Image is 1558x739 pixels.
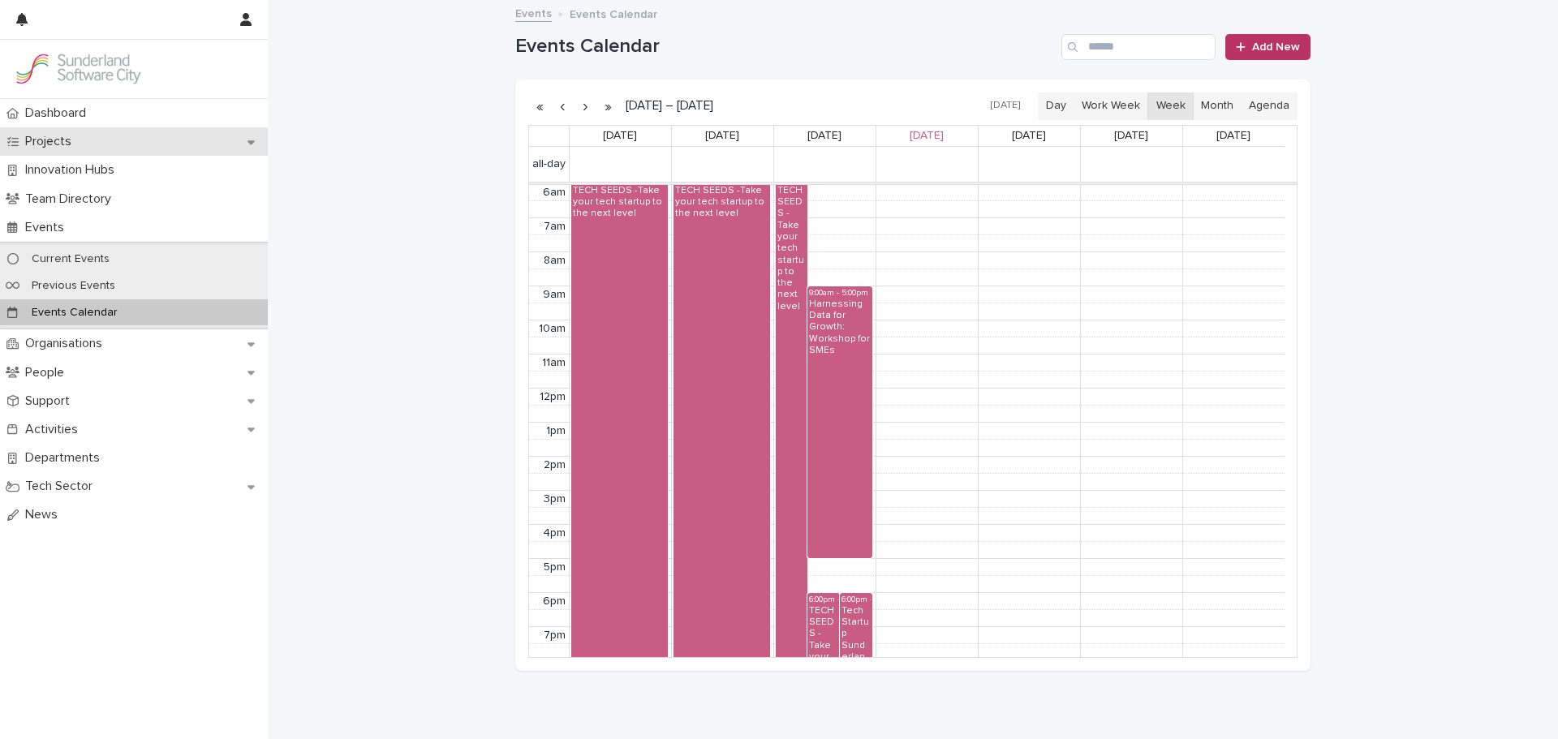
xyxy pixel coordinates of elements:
[19,450,113,466] p: Departments
[19,220,77,235] p: Events
[809,299,871,356] div: Harnessing Data for Growth: Workshop for SMEs
[515,3,552,22] a: Events
[600,126,640,146] a: September 15, 2025
[19,507,71,522] p: News
[570,4,657,22] p: Events Calendar
[1074,92,1148,120] button: Work Week
[19,191,124,207] p: Team Directory
[540,220,569,234] div: 7am
[574,93,596,119] button: Next week
[13,53,143,85] img: Kay6KQejSz2FjblR6DWv
[809,595,838,604] div: 6:00pm - 8:30pm
[573,185,667,220] div: TECH SEEDS -Take your tech startup to the next level
[809,605,838,677] div: TECH SEEDS -Take your tech startup to the next level
[1009,126,1049,146] a: September 19, 2025
[1193,92,1242,120] button: Month
[19,479,105,494] p: Tech Sector
[619,100,713,112] h2: [DATE] – [DATE]
[1241,92,1298,120] button: Agenda
[841,605,871,677] div: Tech Startup Sunderland Social and The Pitch
[540,561,569,574] div: 5pm
[539,356,569,370] div: 11am
[536,390,569,404] div: 12pm
[19,162,127,178] p: Innovation Hubs
[1061,34,1216,60] input: Search
[1252,41,1300,53] span: Add New
[536,322,569,336] div: 10am
[1038,92,1074,120] button: Day
[983,94,1028,118] button: [DATE]
[540,629,569,642] div: 7pm
[777,185,807,312] div: TECH SEEDS -Take your tech startup to the next level
[702,126,742,146] a: September 16, 2025
[540,492,569,506] div: 3pm
[19,393,83,409] p: Support
[540,186,569,200] div: 6am
[540,254,569,268] div: 8am
[540,458,569,472] div: 2pm
[804,126,845,146] a: September 17, 2025
[19,252,123,266] p: Current Events
[596,93,619,119] button: Next year
[1213,126,1254,146] a: September 21, 2025
[528,93,551,119] button: Previous year
[1147,92,1193,120] button: Week
[515,35,1055,58] h1: Events Calendar
[675,185,769,220] div: TECH SEEDS -Take your tech startup to the next level
[1225,34,1311,60] a: Add New
[551,93,574,119] button: Previous week
[19,422,91,437] p: Activities
[841,595,871,604] div: 6:00pm - 8:30pm
[1111,126,1151,146] a: September 20, 2025
[906,126,947,146] a: September 18, 2025
[809,288,871,298] div: 9:00am - 5:00pm
[543,424,569,438] div: 1pm
[19,306,131,320] p: Events Calendar
[540,526,569,540] div: 4pm
[540,288,569,302] div: 9am
[19,365,77,380] p: People
[529,157,569,171] span: all-day
[19,279,128,293] p: Previous Events
[540,595,569,608] div: 6pm
[19,336,115,351] p: Organisations
[19,134,84,149] p: Projects
[19,105,99,121] p: Dashboard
